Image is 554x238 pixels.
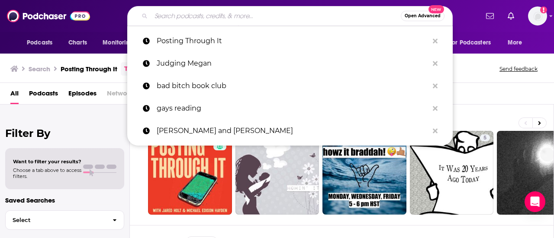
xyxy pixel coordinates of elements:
[148,131,232,215] a: 63
[61,65,117,73] h3: Posting Through It
[27,37,52,49] span: Podcasts
[13,167,81,179] span: Choose a tab above to access filters.
[5,196,124,204] p: Saved Searches
[127,75,453,97] a: bad bitch book club
[483,9,497,23] a: Show notifications dropdown
[68,37,87,49] span: Charts
[157,75,428,97] p: bad bitch book club
[428,5,444,13] span: New
[480,134,490,141] a: 5
[540,6,547,13] svg: Add a profile image
[127,30,453,52] a: Posting Through It
[10,86,19,104] a: All
[127,97,453,120] a: gays reading
[444,35,503,51] button: open menu
[127,52,453,75] a: Judging Megan
[6,217,106,223] span: Select
[21,35,64,51] button: open menu
[405,14,441,18] span: Open Advanced
[497,65,540,73] button: Send feedback
[103,37,133,49] span: Monitoring
[29,65,50,73] h3: Search
[502,35,533,51] button: open menu
[157,30,428,52] p: Posting Through It
[151,9,401,23] input: Search podcasts, credits, & more...
[504,9,518,23] a: Show notifications dropdown
[157,120,428,142] p: derek and romaine
[401,11,444,21] button: Open AdvancedNew
[68,86,97,104] a: Episodes
[7,8,90,24] img: Podchaser - Follow, Share and Rate Podcasts
[97,35,145,51] button: open menu
[29,86,58,104] a: Podcasts
[124,64,187,74] a: Try an exact match
[63,35,92,51] a: Charts
[13,159,81,165] span: Want to filter your results?
[449,37,491,49] span: For Podcasters
[5,210,124,230] button: Select
[127,6,453,26] div: Search podcasts, credits, & more...
[127,120,453,142] a: [PERSON_NAME] and [PERSON_NAME]
[528,6,547,25] span: Logged in as AtriaBooks
[107,86,136,104] span: Networks
[5,127,124,140] h2: Filter By
[483,134,486,143] span: 5
[508,37,522,49] span: More
[410,131,494,215] a: 5
[157,52,428,75] p: Judging Megan
[528,6,547,25] button: Show profile menu
[157,97,428,120] p: gays reading
[525,191,545,212] div: Open Intercom Messenger
[528,6,547,25] img: User Profile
